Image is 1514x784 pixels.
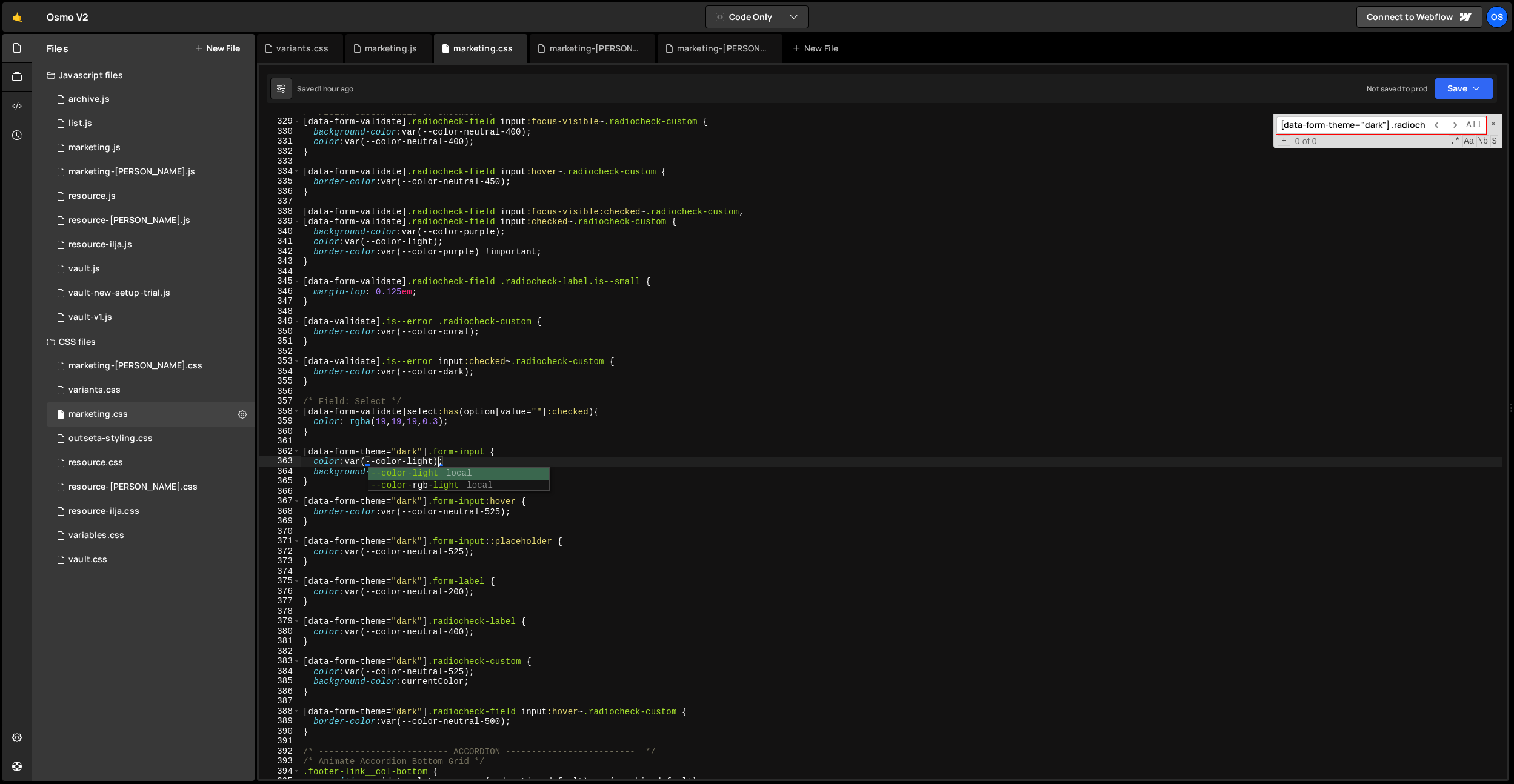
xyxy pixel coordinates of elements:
div: 336 [259,187,301,197]
div: 16596/45152.js [47,281,255,305]
div: variants.css [276,42,328,55]
button: Code Only [706,6,808,28]
div: 16596/45446.css [47,402,255,427]
div: 16596/45424.js [47,160,255,184]
div: vault.js [68,264,100,274]
div: marketing-[PERSON_NAME].js [677,42,768,55]
button: Save [1435,78,1493,99]
div: 347 [259,296,301,307]
div: 360 [259,427,301,437]
div: 358 [259,407,301,417]
div: 342 [259,247,301,257]
div: 371 [259,536,301,546]
h2: Files [47,42,68,55]
div: 356 [259,387,301,397]
span: 0 of 0 [1290,136,1322,147]
div: 345 [259,276,301,287]
div: New File [792,42,843,55]
div: 366 [259,487,301,497]
span: Toggle Replace mode [1278,135,1290,147]
div: 16596/45422.js [47,136,255,160]
div: 365 [259,476,301,487]
div: 380 [259,626,301,637]
div: vault-new-setup-trial.js [68,288,170,299]
div: Saved [297,84,353,94]
div: 334 [259,167,301,177]
div: 378 [259,606,301,617]
div: list.js [68,118,92,129]
div: 387 [259,696,301,706]
div: 339 [259,216,301,227]
div: 372 [259,546,301,557]
span: RegExp Search [1449,135,1461,147]
div: 16596/45153.css [47,548,255,572]
span: Alt-Enter [1462,116,1486,134]
div: 16596/45154.css [47,523,255,548]
div: 355 [259,376,301,387]
div: 364 [259,467,301,477]
div: 346 [259,287,301,297]
div: 16596/45151.js [47,111,255,136]
div: 379 [259,616,301,626]
div: 329 [259,116,301,127]
div: 16596/46195.js [47,233,255,257]
div: 338 [259,207,301,217]
button: New File [195,44,240,53]
div: 370 [259,527,301,537]
div: 369 [259,516,301,527]
span: Search In Selection [1490,135,1498,147]
div: 393 [259,756,301,766]
div: resource-[PERSON_NAME].css [68,482,198,493]
div: 381 [259,636,301,646]
div: 341 [259,236,301,247]
div: resource.css [68,457,123,468]
span: ​ [1446,116,1462,134]
div: marketing.js [365,42,417,55]
div: marketing-[PERSON_NAME].js [68,167,195,178]
div: 354 [259,367,301,377]
div: 16596/46196.css [47,475,255,499]
div: 344 [259,267,301,277]
div: CSS files [32,330,255,354]
div: 350 [259,327,301,337]
div: 340 [259,227,301,237]
div: resource-ilja.js [68,239,132,250]
div: 385 [259,676,301,686]
div: 16596/45511.css [47,378,255,402]
div: 353 [259,356,301,367]
div: 377 [259,596,301,606]
div: 16596/46198.css [47,499,255,523]
div: 16596/46284.css [47,354,255,378]
div: 330 [259,127,301,137]
div: 16596/45132.js [47,305,255,330]
div: vault.css [68,554,107,565]
div: 362 [259,447,301,457]
div: 389 [259,716,301,726]
div: marketing.css [453,42,513,55]
span: ​ [1429,116,1446,134]
div: 16596/45156.css [47,427,255,451]
div: 376 [259,586,301,597]
a: Os [1486,6,1508,28]
div: resource-ilja.css [68,506,139,517]
div: 390 [259,726,301,737]
div: 348 [259,307,301,317]
div: 392 [259,746,301,757]
div: archive.js [68,94,110,105]
div: 373 [259,556,301,566]
div: 333 [259,156,301,167]
div: Not saved to prod [1367,84,1427,94]
div: 16596/46194.js [47,208,255,233]
span: Whole Word Search [1476,135,1489,147]
div: 349 [259,316,301,327]
a: 🤙 [2,2,32,32]
div: 332 [259,147,301,157]
div: 16596/46199.css [47,451,255,475]
div: 361 [259,436,301,447]
div: 337 [259,196,301,207]
div: outseta-styling.css [68,433,153,444]
div: 16596/46183.js [47,184,255,208]
div: 368 [259,507,301,517]
div: 16596/45133.js [47,257,255,281]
